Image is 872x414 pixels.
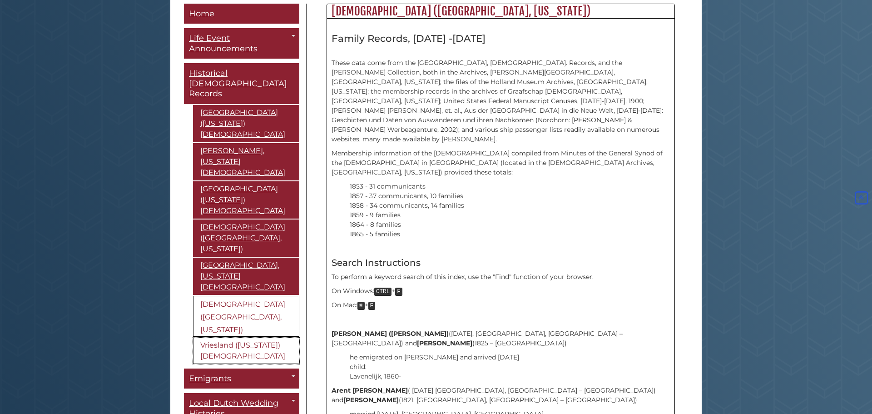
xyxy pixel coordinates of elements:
[332,32,670,44] h3: Family Records, [DATE] -[DATE]
[193,105,299,142] a: [GEOGRAPHIC_DATA] ([US_STATE]) [DEMOGRAPHIC_DATA]
[189,9,214,19] span: Home
[184,63,299,104] a: Historical [DEMOGRAPHIC_DATA] Records
[332,329,670,348] p: ([DATE], [GEOGRAPHIC_DATA], [GEOGRAPHIC_DATA] – [GEOGRAPHIC_DATA]) and (1825 – [GEOGRAPHIC_DATA])
[332,272,670,282] p: To perform a keyword search of this index, use the "Find" function of your browser.
[193,296,299,337] a: [DEMOGRAPHIC_DATA] ([GEOGRAPHIC_DATA], [US_STATE])
[332,386,670,405] p: ( [DATE] [GEOGRAPHIC_DATA], [GEOGRAPHIC_DATA] – [GEOGRAPHIC_DATA]) and (1821, [GEOGRAPHIC_DATA], ...
[332,286,670,296] p: On Windows: +
[332,329,449,338] strong: [PERSON_NAME] ([PERSON_NAME])
[184,4,299,24] a: Home
[193,219,299,257] a: [DEMOGRAPHIC_DATA] ([GEOGRAPHIC_DATA], [US_STATE])
[189,33,258,54] span: Life Event Announcements
[374,288,391,296] kbd: CTRL
[193,338,299,364] a: Vriesland ([US_STATE]) [DEMOGRAPHIC_DATA]
[189,374,231,384] span: Emigrants
[327,4,674,19] h2: [DEMOGRAPHIC_DATA] ([GEOGRAPHIC_DATA], [US_STATE])
[189,68,287,99] span: Historical [DEMOGRAPHIC_DATA] Records
[332,386,408,394] strong: Arent [PERSON_NAME]
[395,288,402,296] kbd: F
[193,258,299,295] a: [GEOGRAPHIC_DATA], [US_STATE] [DEMOGRAPHIC_DATA]
[343,396,399,404] strong: [PERSON_NAME]
[417,339,472,347] strong: [PERSON_NAME]
[193,143,299,180] a: [PERSON_NAME], [US_STATE] [DEMOGRAPHIC_DATA]
[193,181,299,219] a: [GEOGRAPHIC_DATA] ([US_STATE]) [DEMOGRAPHIC_DATA]
[332,149,670,177] p: Membership information of the [DEMOGRAPHIC_DATA] compiled from Minutes of the General Synod of th...
[350,182,670,239] p: 1853 - 31 communicants 1857 - 37 communicants, 10 families 1858 - 34 communicants, 14 families 18...
[184,369,299,389] a: Emigrants
[332,258,670,268] h4: Search Instructions
[853,194,870,202] a: Back to Top
[357,302,365,310] kbd: ⌘
[332,300,670,310] p: On Mac: +
[332,49,670,144] p: These data come from the [GEOGRAPHIC_DATA], [DEMOGRAPHIC_DATA]. Records, and the [PERSON_NAME] Co...
[184,28,299,59] a: Life Event Announcements
[368,302,376,310] kbd: F
[350,353,670,381] p: he emigrated on [PERSON_NAME] and arrived [DATE] child: Lavenelijk, 1860-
